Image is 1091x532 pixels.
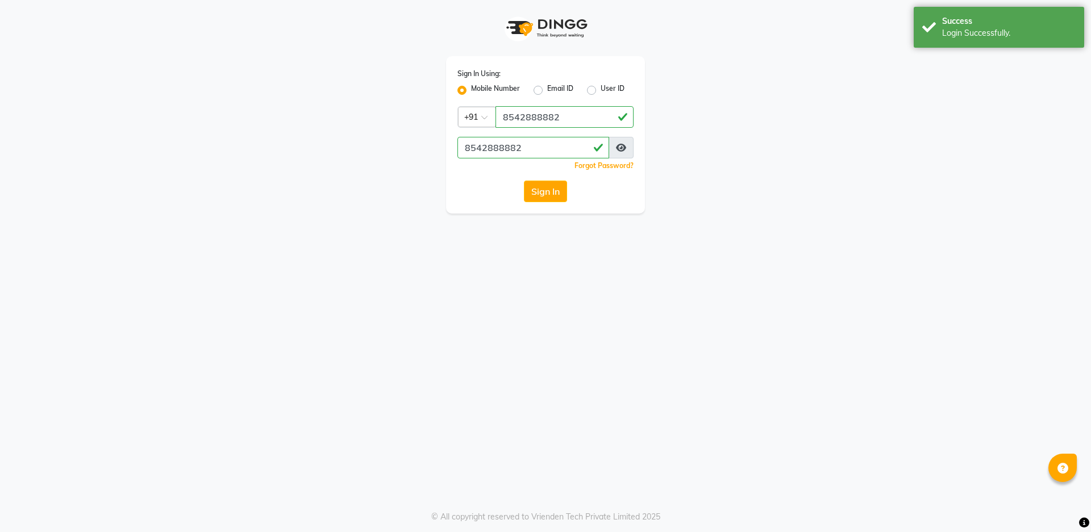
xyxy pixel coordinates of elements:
div: Success [942,15,1076,27]
label: Mobile Number [471,83,520,97]
input: Username [495,106,634,128]
img: logo1.svg [500,11,591,45]
label: Email ID [547,83,573,97]
div: Login Successfully. [942,27,1076,39]
a: Forgot Password? [574,161,634,170]
label: Sign In Using: [457,69,501,79]
button: Sign In [524,181,567,202]
label: User ID [601,83,624,97]
iframe: chat widget [1043,487,1080,521]
input: Username [457,137,609,158]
